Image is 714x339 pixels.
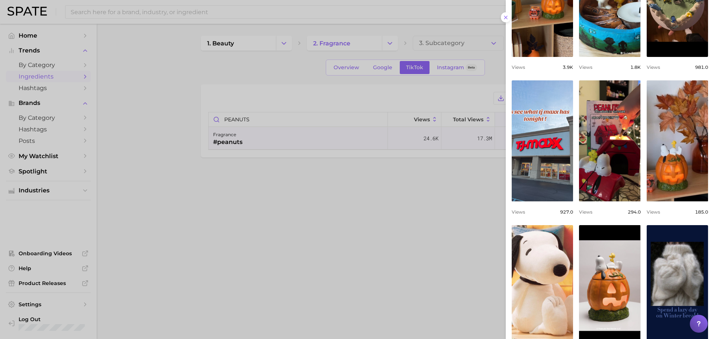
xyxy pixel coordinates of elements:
[647,209,660,215] span: Views
[563,64,573,70] span: 3.9k
[560,209,573,215] span: 927.0
[512,64,525,70] span: Views
[512,209,525,215] span: Views
[630,64,641,70] span: 1.8k
[579,209,592,215] span: Views
[628,209,641,215] span: 294.0
[695,64,708,70] span: 981.0
[695,209,708,215] span: 185.0
[579,64,592,70] span: Views
[647,64,660,70] span: Views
